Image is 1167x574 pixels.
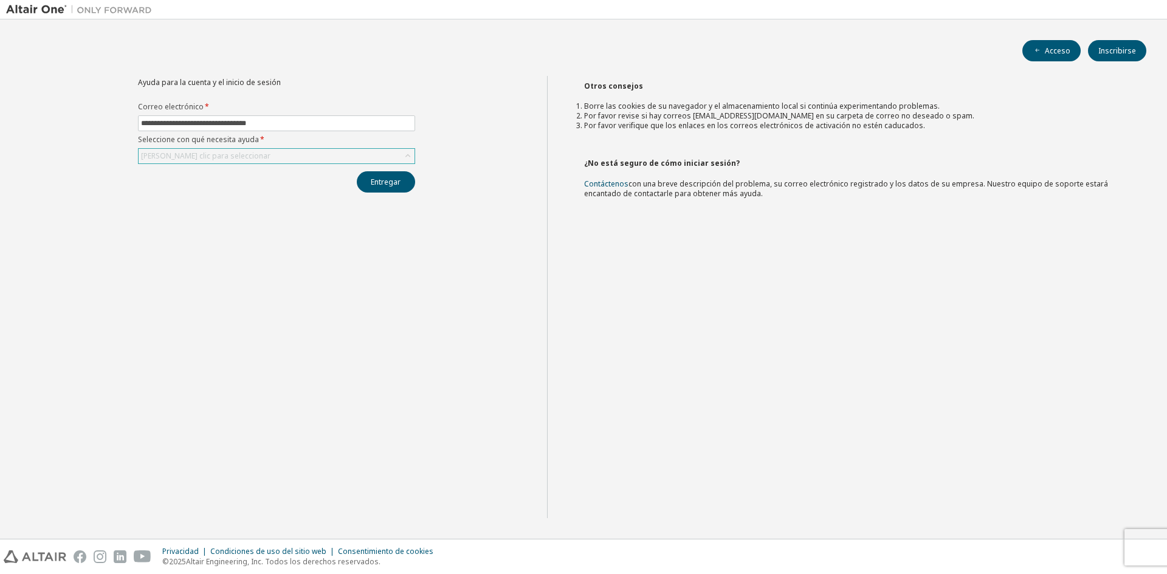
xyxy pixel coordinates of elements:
img: Altair Uno [6,4,158,16]
font: 2025 [169,556,186,567]
font: Ayuda para la cuenta y el inicio de sesión [138,77,281,87]
font: Inscribirse [1098,46,1136,56]
img: facebook.svg [74,550,86,563]
font: Por favor revise si hay correos [EMAIL_ADDRESS][DOMAIN_NAME] en su carpeta de correo no deseado o... [584,111,974,121]
font: Acceso [1045,46,1070,56]
img: instagram.svg [94,550,106,563]
font: Borre las cookies de su navegador y el almacenamiento local si continúa experimentando problemas. [584,101,940,111]
font: Entregar [371,177,401,187]
font: Consentimiento de cookies [338,546,433,556]
font: © [162,556,169,567]
font: Condiciones de uso del sitio web [210,546,326,556]
img: altair_logo.svg [4,550,66,563]
button: Inscribirse [1088,40,1146,61]
font: Privacidad [162,546,199,556]
button: Acceso [1022,40,1081,61]
font: Seleccione con qué necesita ayuda [138,134,259,145]
div: [PERSON_NAME] clic para seleccionar [139,149,415,163]
font: Altair Engineering, Inc. Todos los derechos reservados. [186,556,380,567]
img: linkedin.svg [114,550,126,563]
font: [PERSON_NAME] clic para seleccionar [141,151,270,161]
img: youtube.svg [134,550,151,563]
font: con una breve descripción del problema, su correo electrónico registrado y los datos de su empres... [584,179,1108,199]
font: Por favor verifique que los enlaces en los correos electrónicos de activación no estén caducados. [584,120,925,131]
font: Correo electrónico [138,101,204,112]
a: Contáctenos [584,179,628,189]
button: Entregar [357,171,415,193]
font: ¿No está seguro de cómo iniciar sesión? [584,158,740,168]
font: Otros consejos [584,81,643,91]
